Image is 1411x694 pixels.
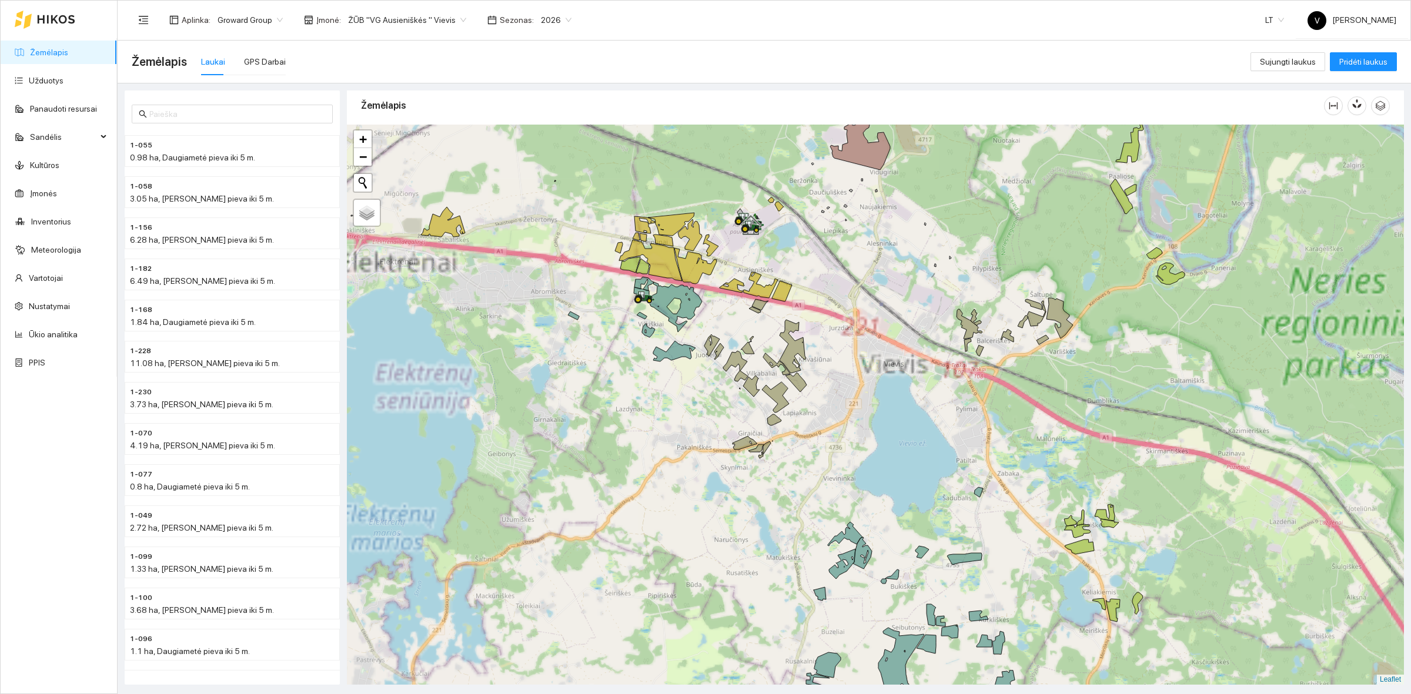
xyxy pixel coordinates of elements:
[130,222,152,233] span: 1-156
[130,317,256,327] span: 1.84 ha, Daugiametė pieva iki 5 m.
[1250,57,1325,66] a: Sujungti laukus
[1330,57,1397,66] a: Pridėti laukus
[30,48,68,57] a: Žemėlapis
[1315,11,1320,30] span: V
[29,273,63,283] a: Vartotojai
[130,564,273,574] span: 1.33 ha, [PERSON_NAME] pieva iki 5 m.
[31,217,71,226] a: Inventorius
[348,11,466,29] span: ŽŪB "VG Ausieniškės " Vievis
[29,76,63,85] a: Užduotys
[1325,101,1342,110] span: column-width
[1324,96,1343,115] button: column-width
[1250,52,1325,71] button: Sujungti laukus
[130,346,151,357] span: 1-228
[30,160,59,170] a: Kultūros
[1265,11,1284,29] span: LT
[354,148,372,166] a: Zoom out
[130,441,275,450] span: 4.19 ha, [PERSON_NAME] pieva iki 5 m.
[1330,52,1397,71] button: Pridėti laukus
[30,104,97,113] a: Panaudoti resursai
[354,200,380,226] a: Layers
[500,14,534,26] span: Sezonas :
[132,52,187,71] span: Žemėlapis
[138,15,149,25] span: menu-fold
[244,55,286,68] div: GPS Darbai
[130,358,280,368] span: 11.08 ha, [PERSON_NAME] pieva iki 5 m.
[130,181,152,192] span: 1-058
[130,605,274,615] span: 3.68 ha, [PERSON_NAME] pieva iki 5 m.
[130,140,152,151] span: 1-055
[30,125,97,149] span: Sandėlis
[130,646,250,656] span: 1.1 ha, Daugiametė pieva iki 5 m.
[1339,55,1387,68] span: Pridėti laukus
[218,11,283,29] span: Groward Group
[1260,55,1316,68] span: Sujungti laukus
[130,304,152,316] span: 1-168
[361,89,1324,122] div: Žemėlapis
[359,132,367,146] span: +
[487,15,497,25] span: calendar
[130,510,152,521] span: 1-049
[130,263,152,274] span: 1-182
[1308,15,1396,25] span: [PERSON_NAME]
[30,189,57,198] a: Įmonės
[130,387,152,398] span: 1-230
[29,330,78,339] a: Ūkio analitika
[132,8,155,32] button: menu-fold
[139,110,147,118] span: search
[130,276,275,286] span: 6.49 ha, [PERSON_NAME] pieva iki 5 m.
[29,358,45,367] a: PPIS
[354,174,372,192] button: Initiate a new search
[304,15,313,25] span: shop
[130,235,274,244] span: 6.28 ha, [PERSON_NAME] pieva iki 5 m.
[130,523,273,532] span: 2.72 ha, [PERSON_NAME] pieva iki 5 m.
[130,551,152,562] span: 1-099
[316,14,341,26] span: Įmonė :
[31,245,81,254] a: Meteorologija
[130,194,274,203] span: 3.05 ha, [PERSON_NAME] pieva iki 5 m.
[130,428,152,439] span: 1-070
[169,15,179,25] span: layout
[182,14,210,26] span: Aplinka :
[1380,675,1401,683] a: Leaflet
[29,301,70,311] a: Nustatymai
[541,11,571,29] span: 2026
[149,108,326,120] input: Paieška
[130,633,152,645] span: 1-096
[201,55,225,68] div: Laukai
[130,469,152,480] span: 1-077
[130,153,255,162] span: 0.98 ha, Daugiametė pieva iki 5 m.
[130,400,273,409] span: 3.73 ha, [PERSON_NAME] pieva iki 5 m.
[130,592,152,604] span: 1-100
[354,130,372,148] a: Zoom in
[130,482,250,491] span: 0.8 ha, Daugiametė pieva iki 5 m.
[359,149,367,164] span: −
